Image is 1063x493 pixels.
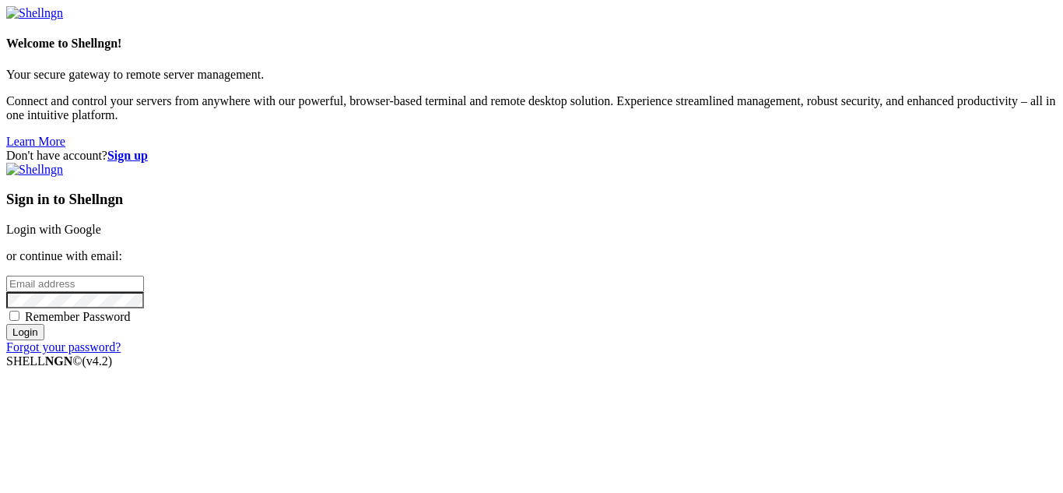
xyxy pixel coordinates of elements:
[6,149,1057,163] div: Don't have account?
[6,223,101,236] a: Login with Google
[9,311,19,321] input: Remember Password
[6,68,1057,82] p: Your secure gateway to remote server management.
[6,276,144,292] input: Email address
[107,149,148,162] a: Sign up
[6,354,112,368] span: SHELL ©
[82,354,113,368] span: 4.2.0
[6,163,63,177] img: Shellngn
[6,191,1057,208] h3: Sign in to Shellngn
[6,249,1057,263] p: or continue with email:
[6,37,1057,51] h4: Welcome to Shellngn!
[6,94,1057,122] p: Connect and control your servers from anywhere with our powerful, browser-based terminal and remo...
[6,135,65,148] a: Learn More
[25,310,131,323] span: Remember Password
[6,6,63,20] img: Shellngn
[6,324,44,340] input: Login
[6,340,121,354] a: Forgot your password?
[45,354,73,368] b: NGN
